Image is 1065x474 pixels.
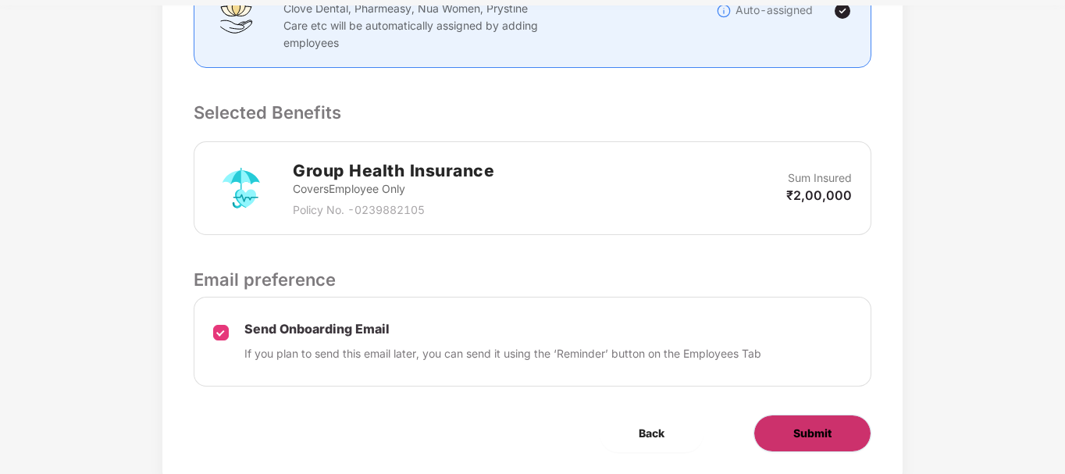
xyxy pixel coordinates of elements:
span: Back [639,425,664,442]
p: ₹2,00,000 [786,187,852,204]
button: Back [600,415,703,452]
p: Send Onboarding Email [244,321,761,337]
p: If you plan to send this email later, you can send it using the ‘Reminder’ button on the Employee... [244,345,761,362]
h2: Group Health Insurance [293,158,494,184]
button: Submit [753,415,871,452]
p: Email preference [194,266,871,293]
p: Sum Insured [788,169,852,187]
span: Submit [793,425,832,442]
img: svg+xml;base64,PHN2ZyBpZD0iVGljay0yNHgyNCIgeG1sbnM9Imh0dHA6Ly93d3cudzMub3JnLzIwMDAvc3ZnIiB3aWR0aD... [833,2,852,20]
p: Covers Employee Only [293,180,494,198]
img: svg+xml;base64,PHN2ZyB4bWxucz0iaHR0cDovL3d3dy53My5vcmcvMjAwMC9zdmciIHdpZHRoPSI3MiIgaGVpZ2h0PSI3Mi... [213,160,269,216]
p: Selected Benefits [194,99,871,126]
img: svg+xml;base64,PHN2ZyBpZD0iSW5mb18tXzMyeDMyIiBkYXRhLW5hbWU9IkluZm8gLSAzMngzMiIgeG1sbnM9Imh0dHA6Ly... [716,3,732,19]
p: Auto-assigned [736,2,813,19]
p: Policy No. - 0239882105 [293,201,494,219]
